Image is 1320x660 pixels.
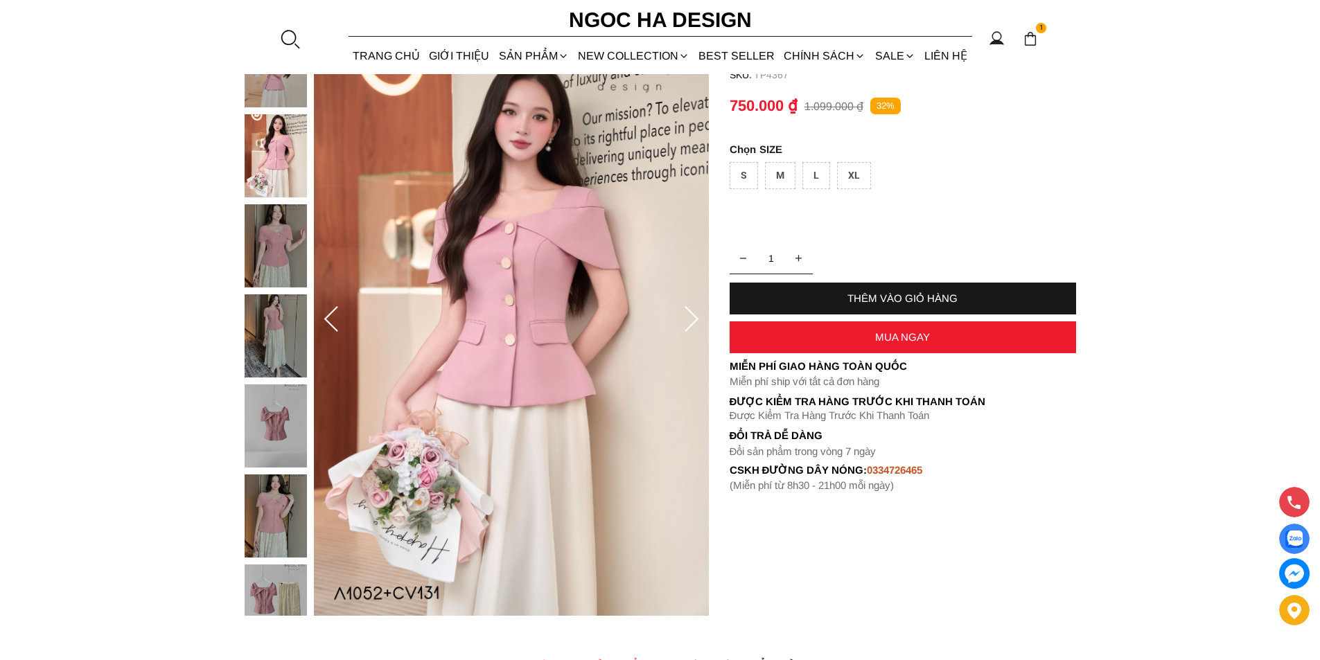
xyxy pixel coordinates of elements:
[1285,530,1303,548] img: Display image
[314,24,709,616] img: Diana Top_ Áo Vest Choàng Vai Đính Cúc Màu Hồng A1052_1
[730,143,1076,155] p: SIZE
[730,464,868,476] font: cskh đường dây nóng:
[1279,558,1310,589] a: messenger
[919,37,971,74] a: LIÊN HỆ
[730,97,798,115] p: 750.000 ₫
[425,37,494,74] a: GIỚI THIỆU
[730,375,879,387] font: Miễn phí ship với tất cả đơn hàng
[754,69,1076,80] p: TP4367
[730,409,1076,422] p: Được Kiểm Tra Hàng Trước Khi Thanh Toán
[1036,23,1047,34] span: 1
[245,564,307,648] img: Diana Top_ Áo Vest Choàng Vai Đính Cúc Màu Hồng A1052_mini_6
[349,37,425,74] a: TRANG CHỦ
[494,37,573,74] div: SẢN PHẨM
[730,445,877,457] font: Đổi sản phẩm trong vòng 7 ngày
[870,37,919,74] a: SALE
[694,37,780,74] a: BEST SELLER
[804,100,863,113] p: 1.099.000 ₫
[245,474,307,558] img: Diana Top_ Áo Vest Choàng Vai Đính Cúc Màu Hồng A1052_mini_5
[245,294,307,377] img: Diana Top_ Áo Vest Choàng Vai Đính Cúc Màu Hồng A1052_mini_3
[730,479,894,491] font: (Miễn phí từ 8h30 - 21h00 mỗi ngày)
[780,37,870,74] div: Chính sách
[730,69,754,80] h6: SKU:
[245,114,307,197] img: Diana Top_ Áo Vest Choàng Vai Đính Cúc Màu Hồng A1052_mini_1
[730,395,1076,408] p: Được Kiểm Tra Hàng Trước Khi Thanh Toán
[556,3,764,37] a: Ngoc Ha Design
[730,360,907,372] font: Miễn phí giao hàng toàn quốc
[730,429,1076,441] h6: Đổi trả dễ dàng
[573,37,694,74] a: NEW COLLECTION
[837,162,871,189] div: XL
[730,292,1076,304] div: THÊM VÀO GIỎ HÀNG
[730,331,1076,343] div: MUA NGAY
[730,244,813,272] input: Quantity input
[870,98,901,115] p: 32%
[1279,524,1310,554] a: Display image
[765,162,795,189] div: M
[867,464,922,476] font: 0334726465
[1023,31,1038,46] img: img-CART-ICON-ksit0nf1
[730,162,758,189] div: S
[245,384,307,467] img: Diana Top_ Áo Vest Choàng Vai Đính Cúc Màu Hồng A1052_mini_4
[802,162,830,189] div: L
[245,204,307,287] img: Diana Top_ Áo Vest Choàng Vai Đính Cúc Màu Hồng A1052_mini_2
